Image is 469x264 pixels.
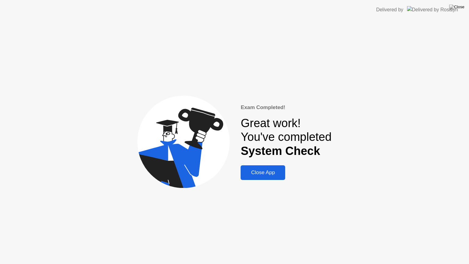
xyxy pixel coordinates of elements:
[242,170,283,176] div: Close App
[241,116,331,158] div: Great work! You've completed
[407,6,458,13] img: Delivered by Rosalyn
[241,165,285,180] button: Close App
[241,145,320,157] b: System Check
[241,104,331,112] div: Exam Completed!
[376,6,403,13] div: Delivered by
[449,5,464,9] img: Close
